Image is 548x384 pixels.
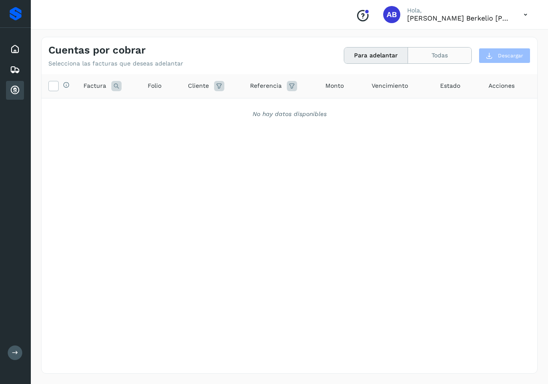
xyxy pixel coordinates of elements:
[48,60,183,67] p: Selecciona las facturas que deseas adelantar
[48,44,146,57] h4: Cuentas por cobrar
[372,81,408,90] span: Vencimiento
[488,81,515,90] span: Acciones
[188,81,209,90] span: Cliente
[479,48,530,63] button: Descargar
[6,40,24,59] div: Inicio
[407,14,510,22] p: Arturo Berkelio Martinez Hernández
[83,81,106,90] span: Factura
[148,81,161,90] span: Folio
[250,81,282,90] span: Referencia
[6,60,24,79] div: Embarques
[407,7,510,14] p: Hola,
[440,81,460,90] span: Estado
[344,48,408,63] button: Para adelantar
[408,48,471,63] button: Todas
[53,110,526,119] div: No hay datos disponibles
[6,81,24,100] div: Cuentas por cobrar
[325,81,344,90] span: Monto
[498,52,523,60] span: Descargar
